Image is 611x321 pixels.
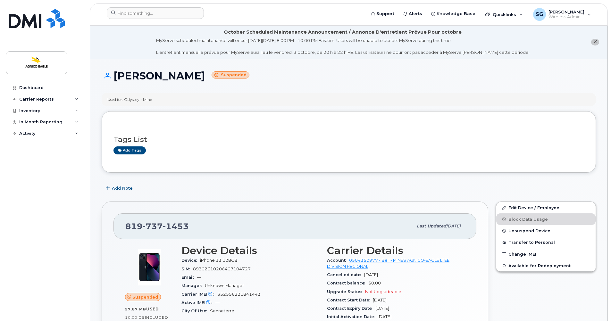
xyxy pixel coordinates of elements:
[210,309,234,313] span: Senneterre
[365,289,401,294] span: Not Upgradeable
[378,314,391,319] span: [DATE]
[368,281,381,285] span: $0.00
[496,260,596,271] button: Available for Redeployment
[217,292,261,297] span: 352556221841443
[107,97,152,102] div: Used for: Odyssey - Mine
[181,300,215,305] span: Active IMEI
[327,289,365,294] span: Upgrade Status
[197,275,201,280] span: —
[496,248,596,260] button: Change IMEI
[375,306,389,311] span: [DATE]
[215,300,220,305] span: —
[200,258,238,263] span: iPhone 13 128GB
[327,298,373,302] span: Contract Start Date
[205,283,244,288] span: Unknown Manager
[327,258,449,268] a: 0504350977 - Bell - MINES AGNICO-EAGLE LTEE DIVISION REGIONAL
[156,37,530,55] div: MyServe scheduled maintenance will occur [DATE][DATE] 8:00 PM - 10:00 PM Eastern. Users will be u...
[364,272,378,277] span: [DATE]
[224,29,462,36] div: October Scheduled Maintenance Announcement / Annonce D'entretient Prévue Pour octobre
[496,225,596,236] button: Unsuspend Device
[113,146,146,154] a: Add tags
[143,221,163,231] span: 737
[113,136,584,144] h3: Tags List
[496,202,596,213] a: Edit Device / Employee
[125,221,189,231] span: 819
[327,245,465,256] h3: Carrier Details
[327,306,375,311] span: Contract Expiry Date
[327,281,368,285] span: Contract balance
[181,258,200,263] span: Device
[591,39,599,45] button: close notification
[181,267,193,271] span: SIM
[446,224,461,228] span: [DATE]
[132,294,158,300] span: Suspended
[496,236,596,248] button: Transfer to Personal
[327,258,349,263] span: Account
[102,182,138,194] button: Add Note
[327,314,378,319] span: Initial Activation Date
[181,245,319,256] h3: Device Details
[181,275,197,280] span: Email
[508,263,571,268] span: Available for Redeployment
[125,307,146,311] span: 57.87 MB
[181,309,210,313] span: City Of Use
[163,221,189,231] span: 1453
[125,315,145,320] span: 10.00 GB
[327,272,364,277] span: Cancelled date
[193,267,251,271] span: 89302610206407104727
[373,298,387,302] span: [DATE]
[130,248,169,286] img: image20231002-3703462-1ig824h.jpeg
[102,70,596,81] h1: [PERSON_NAME]
[508,228,550,233] span: Unsuspend Device
[112,185,133,191] span: Add Note
[212,71,249,79] small: Suspended
[146,307,159,311] span: used
[181,292,217,297] span: Carrier IMEI
[181,283,205,288] span: Manager
[417,224,446,228] span: Last updated
[496,213,596,225] button: Block Data Usage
